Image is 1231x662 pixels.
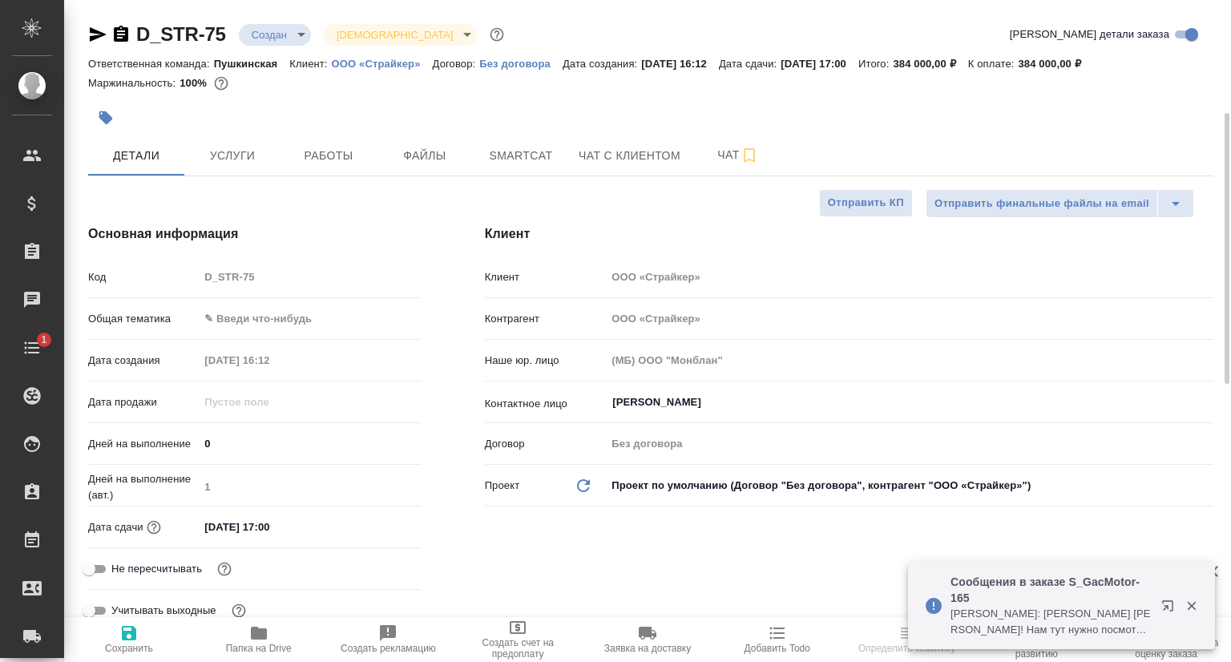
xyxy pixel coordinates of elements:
[485,353,607,369] p: Наше юр. лицо
[926,189,1158,218] button: Отправить финальные файлы на email
[204,311,401,327] div: ✎ Введи что-нибудь
[111,603,216,619] span: Учитывать выходные
[479,56,563,70] a: Без договора
[88,353,199,369] p: Дата создания
[289,58,331,70] p: Клиент:
[88,471,199,503] p: Дней на выполнение (авт.)
[386,146,463,166] span: Файлы
[180,77,211,89] p: 100%
[111,561,202,577] span: Не пересчитывать
[950,606,1151,638] p: [PERSON_NAME]: [PERSON_NAME] [PERSON_NAME]! Нам тут нужно посмотреть, пригоден ли перевод кит-рус...
[88,519,143,535] p: Дата сдачи
[893,58,967,70] p: 384 000,00 ₽
[199,390,339,414] input: Пустое поле
[199,432,420,455] input: ✎ Введи что-нибудь
[858,58,893,70] p: Итого:
[88,100,123,135] button: Добавить тэг
[606,265,1213,289] input: Пустое поле
[226,643,292,654] span: Папка на Drive
[479,58,563,70] p: Без договора
[1205,401,1208,404] button: Open
[88,269,199,285] p: Код
[1019,58,1093,70] p: 384 000,00 ₽
[740,146,759,165] svg: Подписаться
[583,617,712,662] button: Заявка на доставку
[324,24,477,46] div: Создан
[719,58,781,70] p: Дата сдачи:
[482,146,559,166] span: Smartcat
[247,28,292,42] button: Создан
[199,515,339,539] input: ✎ Введи что-нибудь
[485,269,607,285] p: Клиент
[88,436,199,452] p: Дней на выполнение
[341,643,436,654] span: Создать рекламацию
[324,617,454,662] button: Создать рекламацию
[214,559,235,579] button: Включи, если не хочешь, чтобы указанная дата сдачи изменилась после переставления заказа в 'Подтв...
[934,195,1149,213] span: Отправить финальные файлы на email
[88,394,199,410] p: Дата продажи
[194,146,271,166] span: Услуги
[136,23,226,45] a: D_STR-75
[98,146,175,166] span: Детали
[194,617,324,662] button: Папка на Drive
[828,194,904,212] span: Отправить КП
[485,478,520,494] p: Проект
[485,224,1213,244] h4: Клиент
[199,305,420,333] div: ✎ Введи что-нибудь
[453,617,583,662] button: Создать счет на предоплату
[105,643,153,654] span: Сохранить
[606,349,1213,372] input: Пустое поле
[641,58,719,70] p: [DATE] 16:12
[968,58,1019,70] p: К оплате:
[606,472,1213,499] div: Проект по умолчанию (Договор "Без договора", контрагент "ООО «Страйкер»")
[143,517,164,538] button: Если добавить услуги и заполнить их объемом, то дата рассчитается автоматически
[604,643,691,654] span: Заявка на доставку
[88,311,199,327] p: Общая тематика
[606,307,1213,330] input: Пустое поле
[88,77,180,89] p: Маржинальность:
[214,58,290,70] p: Пушкинская
[199,265,420,289] input: Пустое поле
[290,146,367,166] span: Работы
[858,643,955,654] span: Определить тематику
[31,332,56,348] span: 1
[1175,599,1208,613] button: Закрыть
[332,58,433,70] p: ООО «Страйкер»
[88,58,214,70] p: Ответственная команда:
[88,224,421,244] h4: Основная информация
[211,73,232,94] button: 0.00 RUB;
[88,25,107,44] button: Скопировать ссылку для ЯМессенджера
[485,436,607,452] p: Договор
[700,145,777,165] span: Чат
[228,600,249,621] button: Выбери, если сб и вс нужно считать рабочими днями для выполнения заказа.
[926,189,1194,218] div: split button
[842,617,972,662] button: Определить тематику
[332,56,433,70] a: ООО «Страйкер»
[332,28,458,42] button: [DEMOGRAPHIC_DATA]
[712,617,842,662] button: Добавить Todo
[64,617,194,662] button: Сохранить
[486,24,507,45] button: Доп статусы указывают на важность/срочность заказа
[579,146,680,166] span: Чат с клиентом
[111,25,131,44] button: Скопировать ссылку
[199,349,339,372] input: Пустое поле
[199,475,420,499] input: Пустое поле
[1010,26,1169,42] span: [PERSON_NAME] детали заказа
[781,58,858,70] p: [DATE] 17:00
[606,432,1213,455] input: Пустое поле
[485,311,607,327] p: Контрагент
[485,396,607,412] p: Контактное лицо
[1152,590,1190,628] button: Открыть в новой вкладке
[819,189,913,217] button: Отправить КП
[950,574,1151,606] p: Сообщения в заказе S_GacMotor-165
[745,643,810,654] span: Добавить Todo
[433,58,480,70] p: Договор:
[462,637,573,660] span: Создать счет на предоплату
[4,328,60,368] a: 1
[563,58,641,70] p: Дата создания:
[239,24,311,46] div: Создан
